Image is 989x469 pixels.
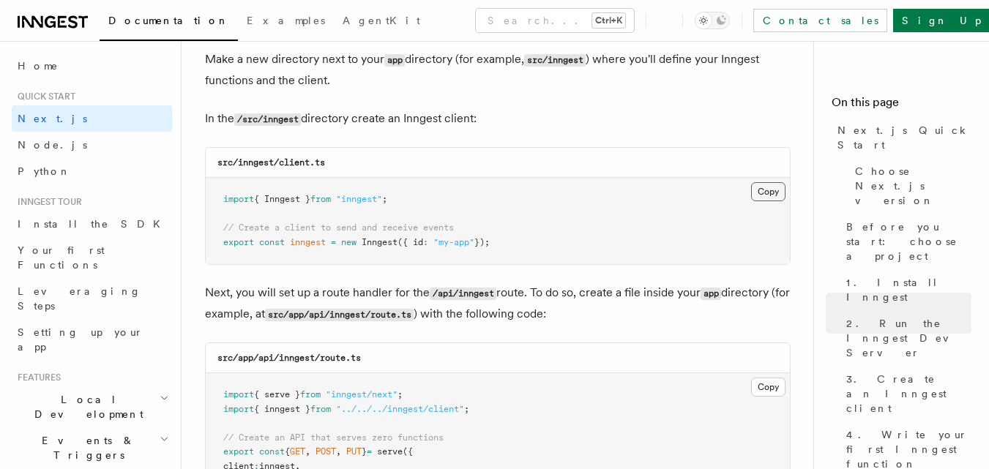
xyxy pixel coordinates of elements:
a: Before you start: choose a project [840,214,971,269]
a: 1. Install Inngest [840,269,971,310]
span: Events & Triggers [12,433,160,462]
span: from [310,404,331,414]
span: ({ id [398,237,423,247]
span: serve [377,446,403,457]
span: { inngest } [254,404,310,414]
code: /api/inngest [430,288,496,300]
span: export [223,237,254,247]
span: Features [12,372,61,383]
span: , [305,446,310,457]
button: Copy [751,378,785,397]
a: Python [12,158,172,184]
span: "inngest" [336,194,382,204]
a: Your first Functions [12,237,172,278]
span: Quick start [12,91,75,102]
span: GET [290,446,305,457]
button: Toggle dark mode [695,12,730,29]
span: Install the SDK [18,218,169,230]
span: // Create an API that serves zero functions [223,432,444,443]
span: Next.js Quick Start [837,123,971,152]
a: Install the SDK [12,211,172,237]
span: Examples [247,15,325,26]
code: app [701,288,721,300]
code: src/inngest/client.ts [217,157,325,168]
a: 3. Create an Inngest client [840,366,971,421]
code: src/app/api/inngest/route.ts [265,309,414,321]
span: 1. Install Inngest [846,275,971,304]
span: ; [382,194,387,204]
span: 2. Run the Inngest Dev Server [846,316,971,360]
a: Documentation [100,4,238,41]
a: Node.js [12,132,172,158]
span: = [331,237,336,247]
span: Documentation [108,15,229,26]
span: new [341,237,357,247]
span: Next.js [18,113,87,124]
span: Before you start: choose a project [846,220,971,263]
span: AgentKit [343,15,420,26]
span: : [423,237,428,247]
span: } [362,446,367,457]
span: const [259,446,285,457]
span: inngest [290,237,326,247]
span: Inngest [362,237,398,247]
span: import [223,194,254,204]
button: Copy [751,182,785,201]
span: from [310,194,331,204]
code: src/inngest [524,54,586,67]
a: 2. Run the Inngest Dev Server [840,310,971,366]
span: PUT [346,446,362,457]
span: Python [18,165,71,177]
a: Contact sales [753,9,887,32]
span: ; [398,389,403,399]
span: { serve } [254,389,300,399]
span: "../../../inngest/client" [336,404,464,414]
a: Next.js [12,105,172,132]
kbd: Ctrl+K [592,13,625,28]
a: Next.js Quick Start [832,117,971,158]
span: import [223,389,254,399]
span: import [223,404,254,414]
a: Home [12,53,172,79]
span: Choose Next.js version [855,164,971,208]
span: const [259,237,285,247]
a: AgentKit [334,4,429,40]
a: Setting up your app [12,319,172,360]
p: Next, you will set up a route handler for the route. To do so, create a file inside your director... [205,282,791,325]
span: ({ [403,446,413,457]
span: , [336,446,341,457]
button: Local Development [12,386,172,427]
span: = [367,446,372,457]
span: Your first Functions [18,244,105,271]
span: { [285,446,290,457]
code: app [384,54,405,67]
span: }); [474,237,490,247]
span: "inngest/next" [326,389,398,399]
a: Leveraging Steps [12,278,172,319]
h4: On this page [832,94,971,117]
a: Choose Next.js version [849,158,971,214]
p: Make a new directory next to your directory (for example, ) where you'll define your Inngest func... [205,49,791,91]
span: Node.js [18,139,87,151]
span: ; [464,404,469,414]
a: Examples [238,4,334,40]
span: Setting up your app [18,326,143,353]
button: Search...Ctrl+K [476,9,634,32]
span: // Create a client to send and receive events [223,222,454,233]
p: In the directory create an Inngest client: [205,108,791,130]
span: POST [316,446,336,457]
span: export [223,446,254,457]
span: { Inngest } [254,194,310,204]
span: 3. Create an Inngest client [846,372,971,416]
button: Events & Triggers [12,427,172,468]
span: "my-app" [433,237,474,247]
span: Local Development [12,392,160,421]
span: Leveraging Steps [18,285,141,312]
code: src/app/api/inngest/route.ts [217,353,361,363]
span: from [300,389,321,399]
span: Inngest tour [12,196,82,208]
code: /src/inngest [234,113,301,126]
span: Home [18,59,59,73]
